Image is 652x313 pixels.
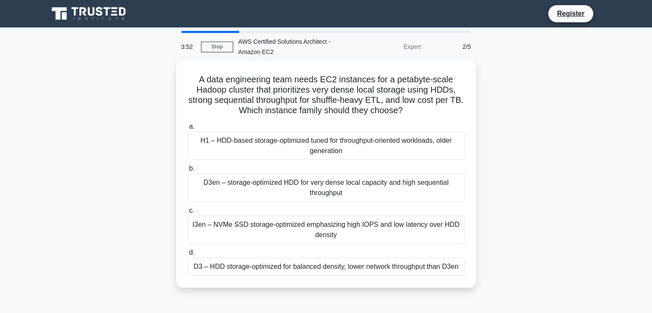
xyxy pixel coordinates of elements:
h5: A data engineering team needs EC2 instances for a petabyte-scale Hadoop cluster that prioritizes ... [186,74,466,116]
span: c. [189,207,194,214]
a: Register [552,8,589,19]
div: 2/5 [426,38,476,55]
a: Stop [201,42,233,52]
div: AWS Certified Solutions Architect - Amazon EC2 [233,33,351,60]
div: Expert [351,38,426,55]
span: d. [189,249,195,256]
span: b. [189,165,195,172]
div: D3en – storage-optimized HDD for very dense local capacity and high sequential throughput [187,174,465,202]
div: I3en – NVMe SSD storage-optimized emphasizing high IOPS and low latency over HDD density [187,216,465,244]
div: 3:52 [176,38,201,55]
div: D3 – HDD storage-optimized for balanced density, lower network throughput than D3en [187,258,465,276]
div: H1 – HDD-based storage-optimized tuned for throughput-oriented workloads, older generation [187,132,465,160]
span: a. [189,123,195,130]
